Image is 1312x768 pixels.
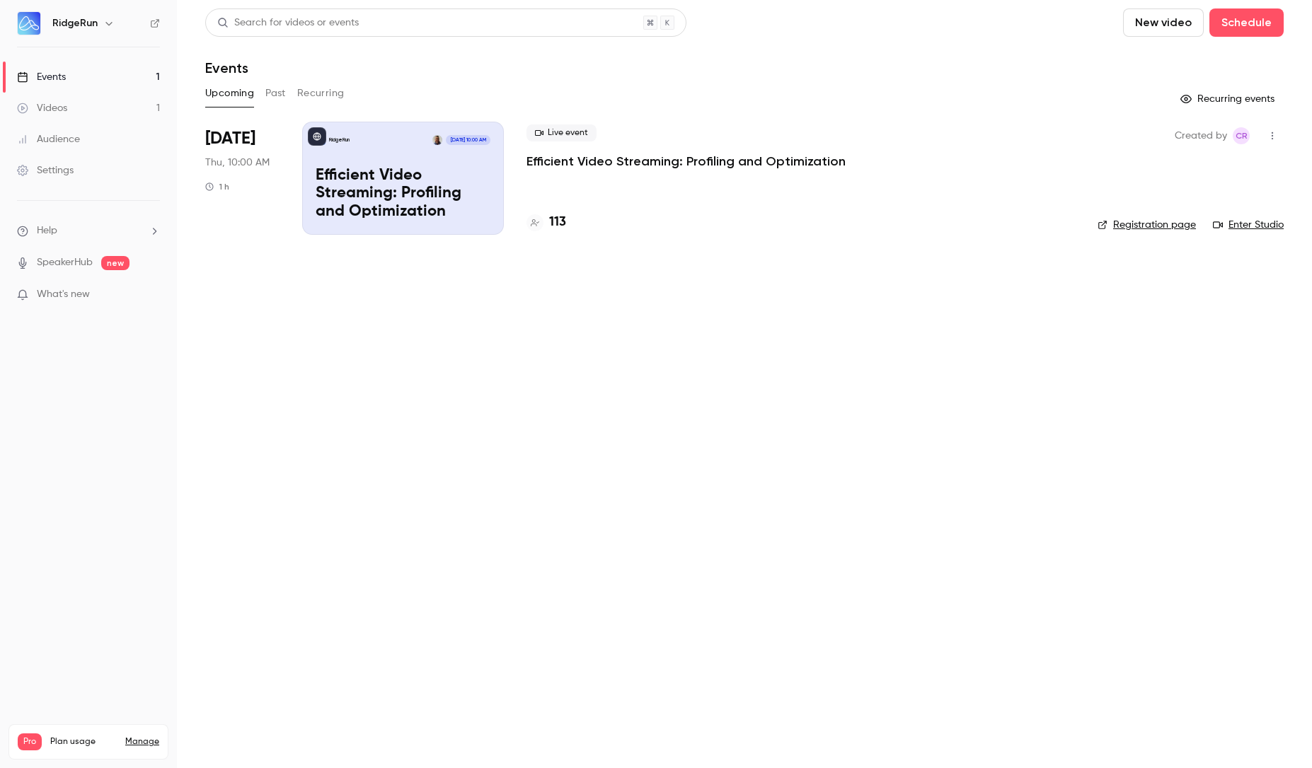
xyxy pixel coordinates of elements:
[37,287,90,302] span: What's new
[205,181,229,192] div: 1 h
[52,16,98,30] h6: RidgeRun
[1175,127,1227,144] span: Created by
[125,736,159,747] a: Manage
[205,122,280,235] div: Oct 23 Thu, 10:00 AM (America/Costa Rica)
[302,122,504,235] a: Efficient Video Streaming: Profiling and OptimizationRidgeRunMichael Grüner[DATE] 10:00 AMEfficie...
[205,82,254,105] button: Upcoming
[37,255,93,270] a: SpeakerHub
[265,82,286,105] button: Past
[446,135,490,145] span: [DATE] 10:00 AM
[205,156,270,170] span: Thu, 10:00 AM
[1233,127,1250,144] span: Carlos Rodriguez
[526,124,597,141] span: Live event
[1209,8,1284,37] button: Schedule
[205,59,248,76] h1: Events
[1213,218,1284,232] a: Enter Studio
[297,82,345,105] button: Recurring
[217,16,359,30] div: Search for videos or events
[526,153,846,170] a: Efficient Video Streaming: Profiling and Optimization
[316,167,490,221] p: Efficient Video Streaming: Profiling and Optimization
[17,101,67,115] div: Videos
[432,135,442,145] img: Michael Grüner
[1123,8,1204,37] button: New video
[17,70,66,84] div: Events
[1236,127,1248,144] span: CR
[17,132,80,146] div: Audience
[101,256,130,270] span: new
[329,136,350,144] p: RidgeRun
[1174,88,1284,110] button: Recurring events
[37,223,57,238] span: Help
[18,12,40,35] img: RidgeRun
[205,127,255,150] span: [DATE]
[1098,218,1196,232] a: Registration page
[549,213,566,232] h4: 113
[17,223,160,238] li: help-dropdown-opener
[50,736,117,747] span: Plan usage
[526,213,566,232] a: 113
[18,733,42,750] span: Pro
[17,163,74,178] div: Settings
